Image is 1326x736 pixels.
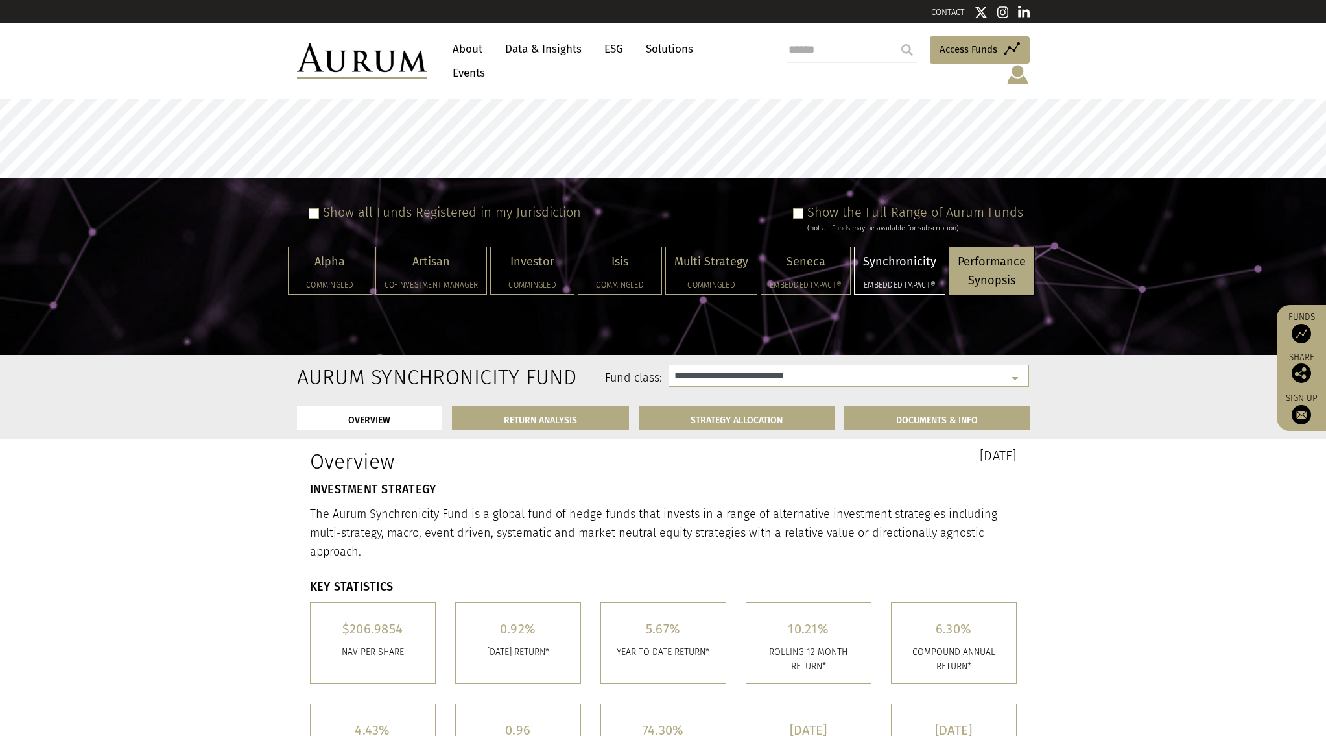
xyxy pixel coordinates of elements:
h2: Aurum Synchronicity Fund [297,365,403,389]
h5: Commingled [297,281,363,289]
div: Share [1283,353,1320,383]
p: Nav per share [320,645,425,659]
p: Performance Synopsis [958,252,1026,290]
label: Show the Full Range of Aurum Funds [807,204,1023,220]
a: RETURN ANALYSIS [452,406,629,430]
h5: $206.9854 [320,622,425,635]
a: Funds [1283,312,1320,343]
p: Alpha [297,252,363,271]
p: Multi Strategy [674,252,748,271]
p: Artisan [385,252,478,271]
h5: Commingled [499,281,565,289]
a: ESG [598,37,630,61]
p: [DATE] RETURN* [466,645,571,659]
img: Instagram icon [997,6,1009,19]
img: Twitter icon [975,6,988,19]
h5: Embedded Impact® [863,281,936,289]
p: COMPOUND ANNUAL RETURN* [901,645,1006,674]
img: account-icon.svg [1006,64,1030,86]
p: ROLLING 12 MONTH RETURN* [756,645,861,674]
a: Events [446,61,485,85]
h5: Commingled [587,281,653,289]
img: Sign up to our newsletter [1292,405,1311,424]
h5: 0.92% [466,622,571,635]
a: About [446,37,489,61]
a: Access Funds [930,36,1030,64]
h1: Overview [310,449,654,474]
img: Linkedin icon [1018,6,1030,19]
p: Seneca [770,252,842,271]
h5: Co-investment Manager [385,281,478,289]
strong: KEY STATISTICS [310,580,394,594]
a: Data & Insights [499,37,588,61]
h5: 5.67% [611,622,716,635]
a: Solutions [639,37,700,61]
img: Access Funds [1292,324,1311,343]
img: Share this post [1292,363,1311,383]
strong: INVESTMENT STRATEGY [310,482,436,497]
span: Access Funds [940,42,997,57]
h5: 6.30% [901,622,1006,635]
h5: Commingled [674,281,748,289]
h3: [DATE] [673,449,1017,462]
a: CONTACT [931,7,965,17]
img: Aurum [297,43,427,79]
h5: Embedded Impact® [770,281,842,289]
div: (not all Funds may be available for subscription) [807,223,1023,234]
p: The Aurum Synchronicity Fund is a global fund of hedge funds that invests in a range of alternati... [310,505,1017,561]
p: YEAR TO DATE RETURN* [611,645,716,659]
input: Submit [894,37,920,63]
a: STRATEGY ALLOCATION [639,406,835,430]
a: DOCUMENTS & INFO [844,406,1030,430]
label: Fund class: [422,370,663,387]
h5: 10.21% [756,622,861,635]
a: Sign up [1283,393,1320,424]
p: Synchronicity [863,252,936,271]
label: Show all Funds Registered in my Jurisdiction [323,204,581,220]
p: Isis [587,252,653,271]
p: Investor [499,252,565,271]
